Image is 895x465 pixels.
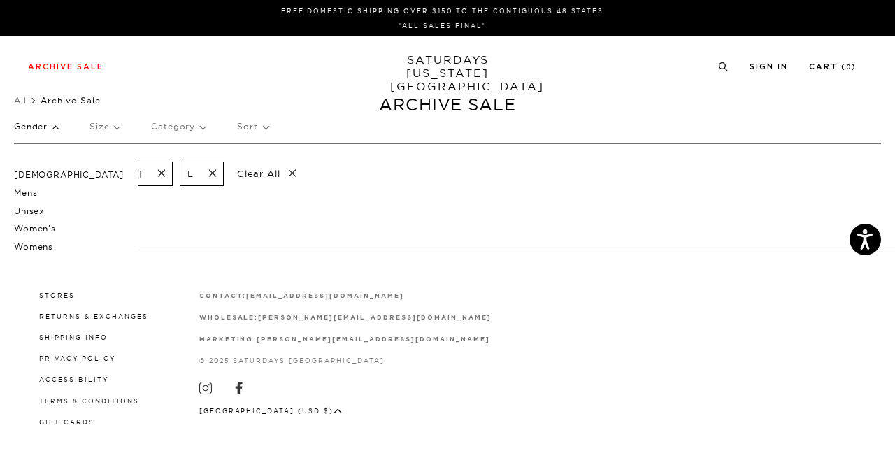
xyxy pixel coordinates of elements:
[14,95,27,106] a: All
[39,313,148,320] a: Returns & Exchanges
[39,292,75,299] a: Stores
[34,6,851,16] p: FREE DOMESTIC SHIPPING OVER $150 TO THE CONTIGUOUS 48 STATES
[199,315,259,321] strong: wholesale:
[39,418,94,426] a: Gift Cards
[39,397,139,405] a: Terms & Conditions
[28,63,103,71] a: Archive Sale
[750,63,788,71] a: Sign In
[199,293,247,299] strong: contact:
[14,220,124,238] p: Women's
[246,292,403,299] a: [EMAIL_ADDRESS][DOMAIN_NAME]
[258,313,491,321] a: [PERSON_NAME][EMAIL_ADDRESS][DOMAIN_NAME]
[14,110,58,143] p: Gender
[199,406,343,416] button: [GEOGRAPHIC_DATA] (USD $)
[199,355,492,366] p: © 2025 Saturdays [GEOGRAPHIC_DATA]
[41,95,101,106] span: Archive Sale
[809,63,857,71] a: Cart (0)
[257,336,489,343] strong: [PERSON_NAME][EMAIL_ADDRESS][DOMAIN_NAME]
[257,335,489,343] a: [PERSON_NAME][EMAIL_ADDRESS][DOMAIN_NAME]
[390,53,506,93] a: SATURDAYS[US_STATE][GEOGRAPHIC_DATA]
[34,20,851,31] p: *ALL SALES FINAL*
[39,375,108,383] a: Accessibility
[231,162,303,186] p: Clear All
[39,334,108,341] a: Shipping Info
[258,315,491,321] strong: [PERSON_NAME][EMAIL_ADDRESS][DOMAIN_NAME]
[14,202,124,220] p: Unisex
[89,110,120,143] p: Size
[14,184,124,202] p: Mens
[846,64,852,71] small: 0
[151,110,206,143] p: Category
[237,110,268,143] p: Sort
[199,336,257,343] strong: marketing:
[39,355,115,362] a: Privacy Policy
[14,166,124,184] p: [DEMOGRAPHIC_DATA]
[246,293,403,299] strong: [EMAIL_ADDRESS][DOMAIN_NAME]
[187,168,194,180] p: L
[14,238,124,256] p: Womens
